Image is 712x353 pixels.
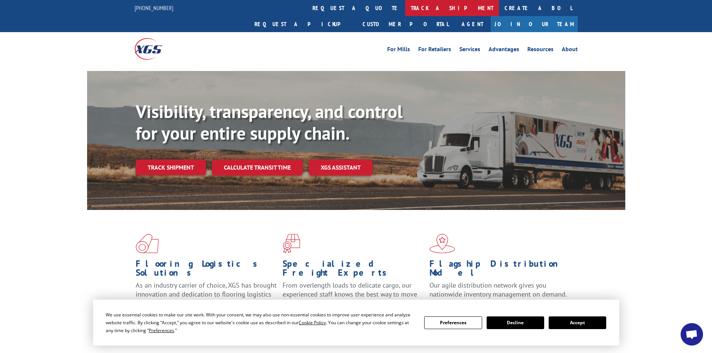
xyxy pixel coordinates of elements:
[249,16,357,32] a: Request a pickup
[135,4,173,12] a: [PHONE_NUMBER]
[681,323,703,346] div: Open chat
[424,316,482,329] button: Preferences
[459,46,480,55] a: Services
[136,259,277,281] h1: Flooring Logistics Solutions
[283,259,424,281] h1: Specialized Freight Experts
[562,46,578,55] a: About
[136,281,277,307] span: As an industry carrier of choice, XGS has brought innovation and dedication to flooring logistics...
[491,16,578,32] a: Join Our Team
[212,160,303,176] a: Calculate transit time
[418,46,451,55] a: For Retailers
[149,327,174,334] span: Preferences
[387,46,410,55] a: For Mills
[299,319,326,326] span: Cookie Policy
[429,234,455,253] img: xgs-icon-flagship-distribution-model-red
[527,46,554,55] a: Resources
[429,259,571,281] h1: Flagship Distribution Model
[136,234,159,253] img: xgs-icon-total-supply-chain-intelligence-red
[93,300,619,346] div: Cookie Consent Prompt
[283,281,424,314] p: From overlength loads to delicate cargo, our experienced staff knows the best way to move your fr...
[549,316,606,329] button: Accept
[454,16,491,32] a: Agent
[283,234,300,253] img: xgs-icon-focused-on-flooring-red
[136,100,403,145] b: Visibility, transparency, and control for your entire supply chain.
[429,281,567,298] span: Our agile distribution network gives you nationwide inventory management on demand.
[487,316,544,329] button: Decline
[106,311,415,334] div: We use essential cookies to make our site work. With your consent, we may also use non-essential ...
[357,16,454,32] a: Customer Portal
[309,160,373,176] a: XGS ASSISTANT
[136,160,206,175] a: Track shipment
[488,46,519,55] a: Advantages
